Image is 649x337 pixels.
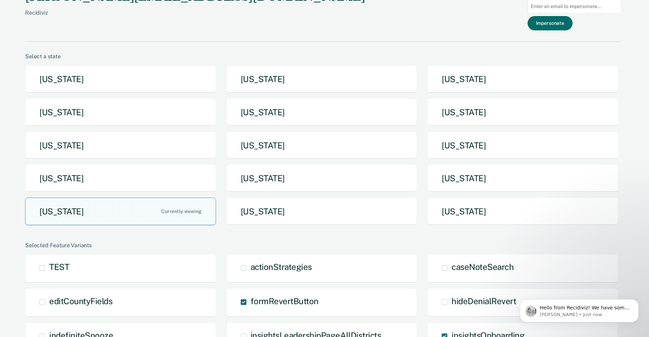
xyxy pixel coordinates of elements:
span: hideDenialRevert [452,296,516,306]
button: [US_STATE] [226,65,417,93]
button: [US_STATE] [427,65,618,93]
button: [US_STATE] [427,132,618,159]
iframe: Intercom notifications message [509,285,649,334]
span: formRevertButton [251,296,319,306]
span: editCountyFields [49,296,112,306]
button: [US_STATE] [226,198,417,225]
button: [US_STATE] [25,198,216,225]
button: [US_STATE] [427,198,618,225]
button: [US_STATE] [25,98,216,126]
button: [US_STATE] [427,98,618,126]
button: Impersonate [528,16,573,30]
span: actionStrategies [251,262,312,272]
button: [US_STATE] [226,164,417,192]
div: Recidiviz [25,9,365,27]
button: [US_STATE] [25,65,216,93]
button: [US_STATE] [25,164,216,192]
button: [US_STATE] [226,132,417,159]
span: caseNoteSearch [452,262,514,272]
div: Select a state [25,53,621,60]
button: [US_STATE] [25,132,216,159]
span: Hello from Recidiviz! We have some exciting news. Officers will now have the ability to see their... [30,20,120,109]
p: Message from Kim, sent Just now [30,27,120,33]
div: Selected Feature Variants [25,242,621,249]
button: [US_STATE] [427,164,618,192]
span: TEST [49,262,69,272]
button: [US_STATE] [226,98,417,126]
